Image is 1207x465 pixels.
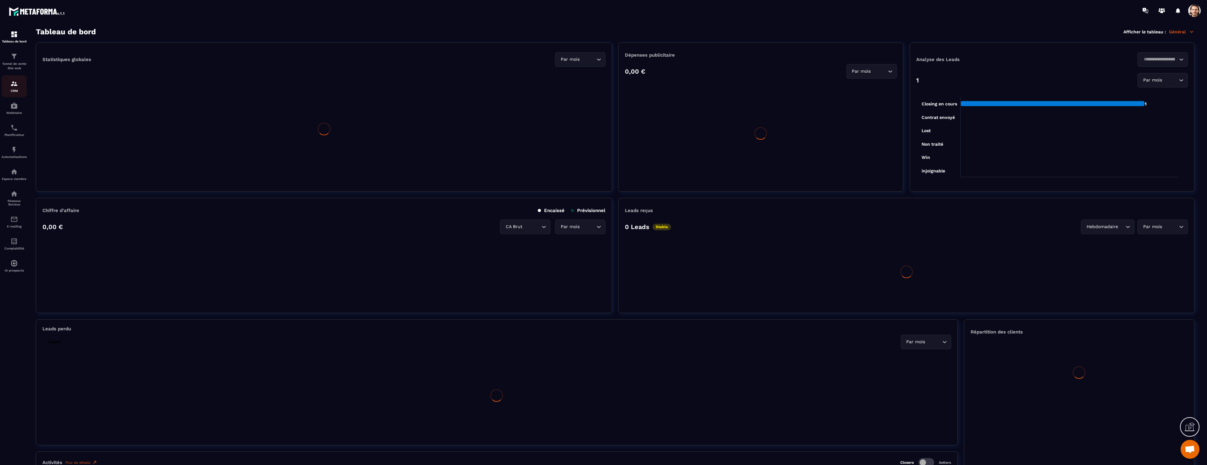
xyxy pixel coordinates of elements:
p: Closers [900,460,914,465]
a: automationsautomationsWebinaire [2,97,27,119]
a: Plus de détails [65,460,97,465]
p: Stable [46,339,64,345]
p: 1 [916,76,919,84]
p: Prévisionnel [571,208,605,213]
span: Hebdomadaire [1085,223,1119,230]
tspan: Win [921,155,930,160]
h3: Tableau de bord [36,27,96,36]
div: Search for option [901,335,951,349]
p: Leads perdu [42,326,71,332]
a: social-networksocial-networkRéseaux Sociaux [2,185,27,211]
span: Par mois [559,56,581,63]
span: Par mois [559,223,581,230]
span: Par mois [905,339,927,345]
p: Comptabilité [2,247,27,250]
a: formationformationTableau de bord [2,26,27,48]
div: Search for option [500,220,550,234]
img: automations [10,168,18,176]
div: Open chat [1181,440,1199,459]
img: automations [10,102,18,109]
tspan: Contrat envoyé [921,115,955,120]
div: Search for option [555,52,605,67]
span: Par mois [1142,223,1163,230]
p: Tunnel de vente Site web [2,62,27,70]
tspan: injoignable [921,168,945,174]
a: automationsautomationsEspace membre [2,163,27,185]
p: Analyse des Leads [916,57,1052,62]
p: Automatisations [2,155,27,159]
p: Leads reçus [625,208,653,213]
img: narrow-up-right-o.6b7c60e2.svg [92,460,97,465]
p: Afficher le tableau : [1123,29,1166,34]
div: Search for option [1138,73,1188,87]
p: Dépenses publicitaire [625,52,896,58]
p: Webinaire [2,111,27,115]
span: Par mois [1142,77,1163,84]
img: logo [9,6,65,17]
a: accountantaccountantComptabilité [2,233,27,255]
input: Search for option [1163,223,1177,230]
img: email [10,216,18,223]
input: Search for option [1119,223,1124,230]
div: Search for option [1081,220,1134,234]
div: Search for option [846,64,897,79]
input: Search for option [524,223,540,230]
img: automations [10,260,18,267]
img: formation [10,31,18,38]
div: Search for option [1138,220,1188,234]
p: Encaissé [538,208,565,213]
p: Stable [653,224,671,230]
input: Search for option [1163,77,1177,84]
p: 0,00 € [625,68,645,75]
p: Planificateur [2,133,27,137]
div: Search for option [1138,52,1188,67]
p: Répartition des clients [971,329,1188,335]
a: automationsautomationsAutomatisations [2,141,27,163]
p: Général [1169,29,1194,35]
img: scheduler [10,124,18,132]
a: emailemailE-mailing [2,211,27,233]
img: automations [10,146,18,154]
p: Chiffre d’affaire [42,208,79,213]
p: E-mailing [2,225,27,228]
tspan: Closing en cours [921,101,957,107]
input: Search for option [581,56,595,63]
img: social-network [10,190,18,198]
p: IA prospects [2,269,27,272]
p: Setters [939,461,951,465]
input: Search for option [872,68,886,75]
a: formationformationTunnel de vente Site web [2,48,27,75]
img: formation [10,80,18,87]
a: formationformationCRM [2,75,27,97]
img: formation [10,53,18,60]
input: Search for option [1142,56,1177,63]
p: CRM [2,89,27,92]
input: Search for option [581,223,595,230]
p: Espace membre [2,177,27,181]
a: schedulerschedulerPlanificateur [2,119,27,141]
span: CA Brut [504,223,524,230]
p: Statistiques globales [42,57,91,62]
p: 0,00 € [42,223,63,231]
div: Search for option [555,220,605,234]
tspan: Non traité [921,142,943,147]
p: Tableau de bord [2,40,27,43]
img: accountant [10,238,18,245]
p: 0 Leads [625,223,649,231]
p: Réseaux Sociaux [2,199,27,206]
span: Par mois [851,68,872,75]
tspan: Lost [921,128,930,133]
input: Search for option [927,339,941,345]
